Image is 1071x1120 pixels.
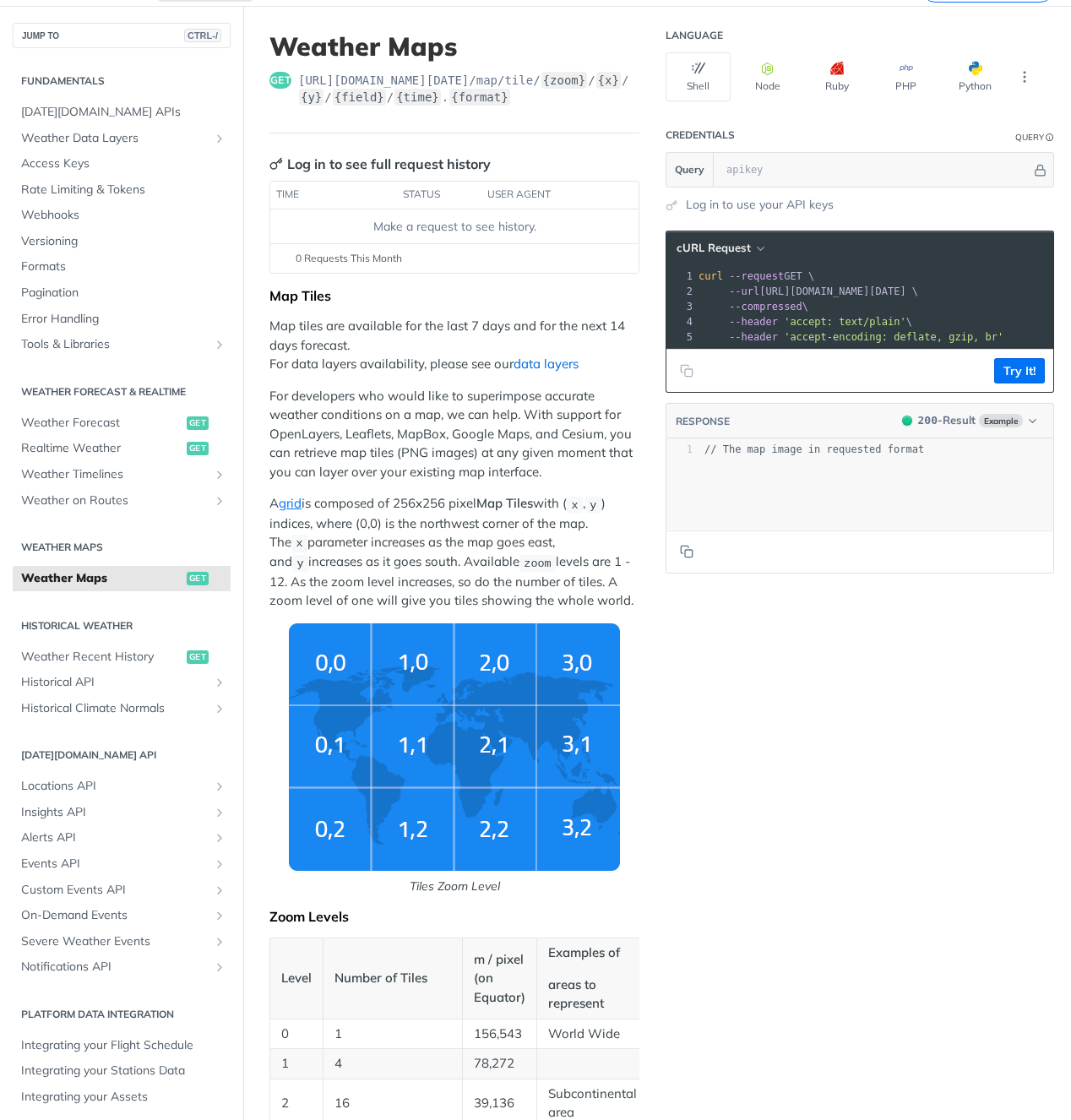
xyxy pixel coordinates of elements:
span: zoom [524,557,551,569]
button: Hide [1031,161,1049,178]
button: Show subpages for On-Demand Events [213,909,226,922]
i: Information [1046,133,1054,142]
a: Weather Recent Historyget [13,644,231,670]
button: Show subpages for Weather Timelines [213,468,226,481]
button: Copy to clipboard [675,539,699,564]
p: 1 [281,1054,312,1074]
a: Weather Mapsget [13,566,231,591]
span: Weather Recent History [21,649,182,666]
svg: Key [269,157,283,171]
span: Integrating your Flight Schedule [21,1037,226,1054]
button: More Languages [1012,64,1037,90]
p: 16 [334,1094,451,1113]
div: QueryInformation [1015,131,1054,144]
a: Integrating your Flight Schedule [13,1033,231,1058]
span: get [187,442,209,455]
span: --header [729,316,778,328]
p: 156,543 [474,1025,525,1044]
a: Tools & LibrariesShow subpages for Tools & Libraries [13,332,231,357]
span: Weather Forecast [21,415,182,432]
span: Example [979,414,1023,427]
div: Query [1015,131,1044,144]
a: data layers [514,356,579,372]
span: Insights API [21,804,209,821]
p: 4 [334,1054,451,1074]
span: x [571,498,578,511]
h2: [DATE][DOMAIN_NAME] API [13,748,231,763]
p: 39,136 [474,1094,525,1113]
button: Try It! [994,358,1045,383]
a: Error Handling [13,307,231,332]
span: Notifications API [21,959,209,976]
span: Integrating your Stations Data [21,1063,226,1079]
img: weather-grid-map.png [289,623,620,871]
span: curl [699,270,723,282]
p: 2 [281,1094,312,1113]
a: Weather TimelinesShow subpages for Weather Timelines [13,462,231,487]
span: Rate Limiting & Tokens [21,182,226,198]
span: --compressed [729,301,802,313]
button: Show subpages for Custom Events API [213,883,226,897]
button: Show subpages for Insights API [213,806,226,819]
span: Weather Timelines [21,466,209,483]
span: Severe Weather Events [21,933,209,950]
span: Webhooks [21,207,226,224]
a: Custom Events APIShow subpages for Custom Events API [13,878,231,903]
a: Weather Data LayersShow subpages for Weather Data Layers [13,126,231,151]
a: Locations APIShow subpages for Locations API [13,774,231,799]
p: Level [281,969,312,988]
span: Custom Events API [21,882,209,899]
span: Weather on Routes [21,492,209,509]
button: Show subpages for Alerts API [213,831,226,845]
button: Show subpages for Historical API [213,676,226,689]
a: Versioning [13,229,231,254]
a: Alerts APIShow subpages for Alerts API [13,825,231,851]
span: cURL Request [677,241,751,255]
a: Events APIShow subpages for Events API [13,851,231,877]
div: Credentials [666,128,735,142]
th: time [270,182,397,209]
h2: Platform DATA integration [13,1007,231,1022]
span: Realtime Weather [21,440,182,457]
button: Show subpages for Events API [213,857,226,871]
a: Realtime Weatherget [13,436,231,461]
span: [URL][DOMAIN_NAME][DATE] \ [699,285,918,297]
h1: Weather Maps [269,31,639,62]
label: {y} [299,89,323,106]
span: Error Handling [21,311,226,328]
a: Formats [13,254,231,280]
span: 0 Requests This Month [296,251,402,266]
p: Examples of [548,943,637,963]
span: On-Demand Events [21,907,209,924]
div: - Result [918,412,976,429]
span: Tools & Libraries [21,336,209,353]
span: Events API [21,856,209,873]
div: Make a request to see history. [277,218,632,236]
p: areas to represent [548,976,637,1014]
label: {format} [449,89,509,106]
button: RESPONSE [675,413,731,430]
div: Map Tiles [269,287,639,304]
span: Query [675,162,704,177]
span: Locations API [21,778,209,795]
span: Access Keys [21,155,226,172]
span: Tiles Zoom Level [269,623,639,895]
p: 78,272 [474,1054,525,1074]
button: Python [943,52,1008,101]
a: Notifications APIShow subpages for Notifications API [13,954,231,980]
div: 1 [666,269,695,284]
span: Weather Data Layers [21,130,209,147]
span: y [590,498,596,511]
p: 0 [281,1025,312,1044]
span: --header [729,331,778,343]
button: Show subpages for Locations API [213,780,226,793]
button: Show subpages for Weather Data Layers [213,132,226,145]
div: 5 [666,329,695,345]
label: {time} [394,89,441,106]
span: 200 [902,416,912,426]
h2: Fundamentals [13,73,231,89]
a: [DATE][DOMAIN_NAME] APIs [13,100,231,125]
span: https://api.tomorrow.io/v4/map/tile/{zoom}/{x}/{y}/{field}/{time}.{format} [298,72,639,106]
button: Show subpages for Historical Climate Normals [213,702,226,715]
span: Formats [21,258,226,275]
